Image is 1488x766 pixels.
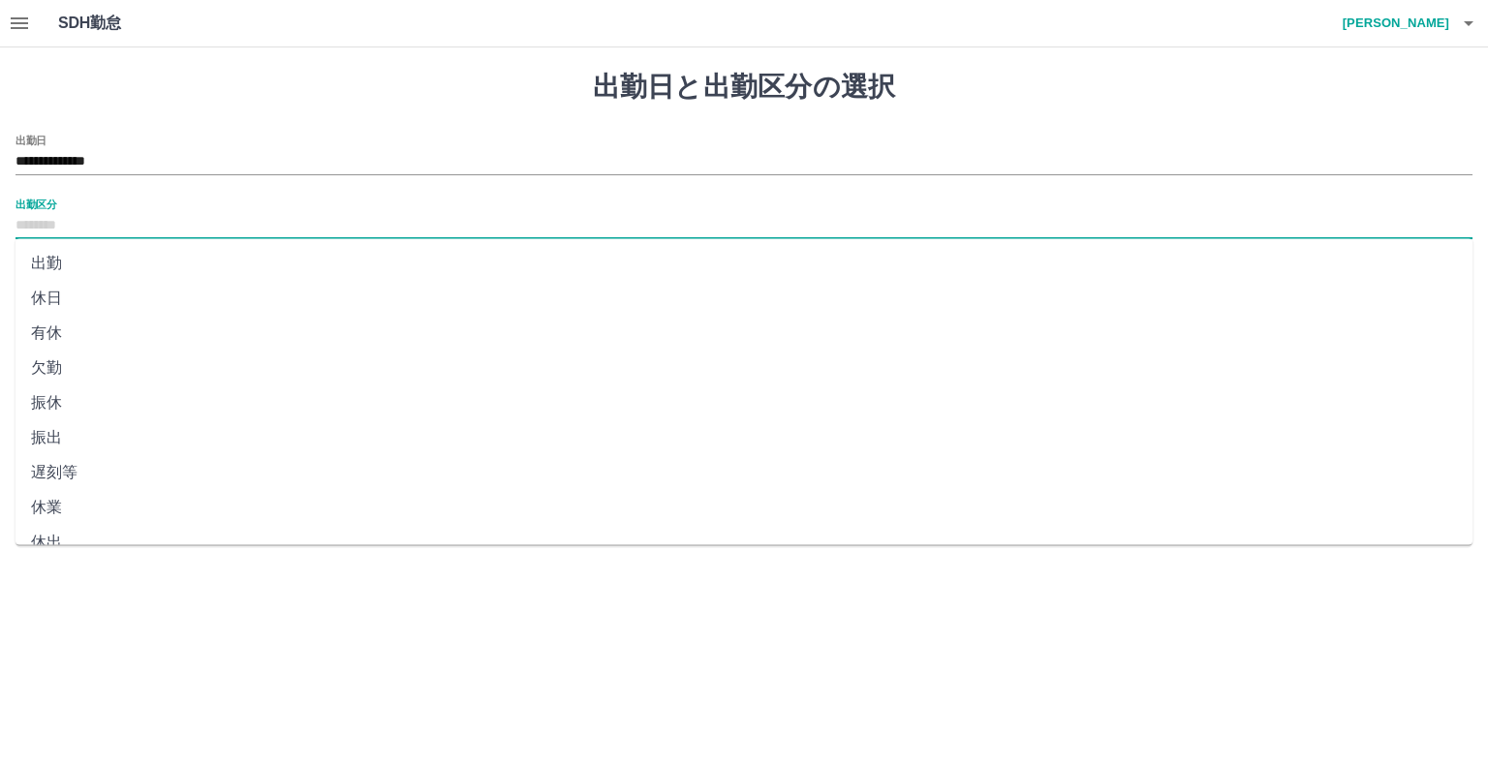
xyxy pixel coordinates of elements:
[15,197,56,211] label: 出勤区分
[15,246,1472,281] li: 出勤
[15,420,1472,455] li: 振出
[15,316,1472,351] li: 有休
[15,133,46,147] label: 出勤日
[15,490,1472,525] li: 休業
[15,455,1472,490] li: 遅刻等
[15,351,1472,385] li: 欠勤
[15,385,1472,420] li: 振休
[15,525,1472,560] li: 休出
[15,281,1472,316] li: 休日
[15,71,1472,104] h1: 出勤日と出勤区分の選択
